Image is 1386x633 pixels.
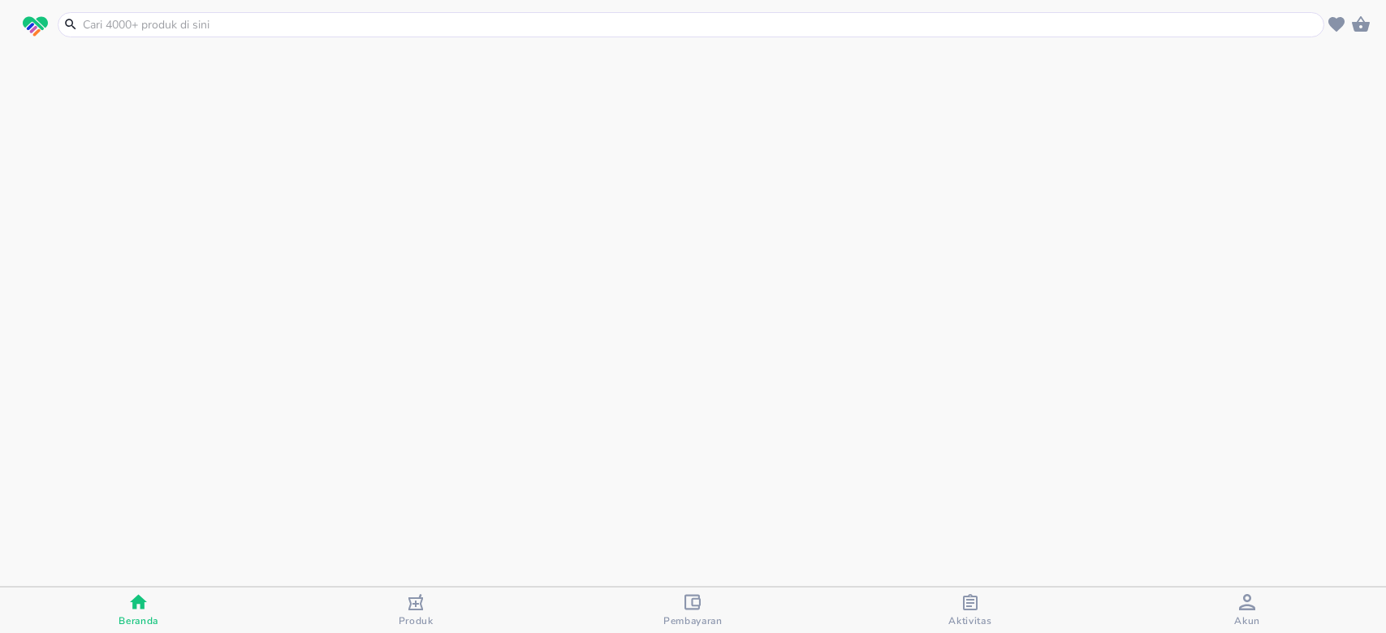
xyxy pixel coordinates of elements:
button: Akun [1109,588,1386,633]
span: Akun [1234,614,1260,627]
button: Aktivitas [831,588,1108,633]
span: Beranda [119,614,158,627]
input: Cari 4000+ produk di sini [81,16,1320,33]
span: Aktivitas [948,614,991,627]
span: Produk [399,614,434,627]
button: Pembayaran [555,588,831,633]
img: logo_swiperx_s.bd005f3b.svg [23,16,48,37]
button: Produk [277,588,554,633]
span: Pembayaran [663,614,723,627]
